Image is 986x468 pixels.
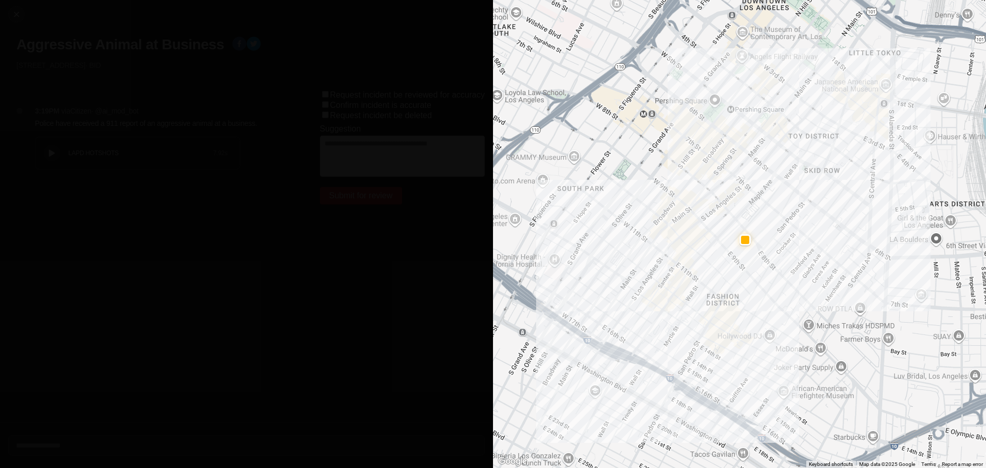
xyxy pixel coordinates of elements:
p: [STREET_ADDRESS] · BID [16,60,485,70]
label: Request incident be deleted [330,111,432,120]
label: Confirm incident is accurate [330,101,431,109]
a: Report a map error [942,461,983,467]
label: Request incident be reviewed for accuracy [330,90,485,99]
button: cancel [8,6,25,23]
span: Map data ©2025 Google [859,461,915,467]
label: Suggestion [320,124,361,134]
div: 7.92 s [213,149,227,157]
a: Open this area in Google Maps (opens a new window) [496,455,529,468]
button: twitter [246,36,261,53]
p: via Citizen · @ ai_mod_bot [62,106,139,116]
img: cancel [11,9,22,20]
p: Police have received a 911 report of an aggressive animal at a business. [35,118,279,128]
img: Google [496,455,529,468]
button: Submit for review [320,187,402,204]
p: 3:19PM [35,106,60,116]
button: facebook [232,36,246,53]
div: LAPD HOTSHOTS [68,149,213,157]
button: Keyboard shortcuts [809,461,853,468]
h1: Aggressive Animal at Business [16,35,224,54]
a: Terms (opens in new tab) [921,461,936,467]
